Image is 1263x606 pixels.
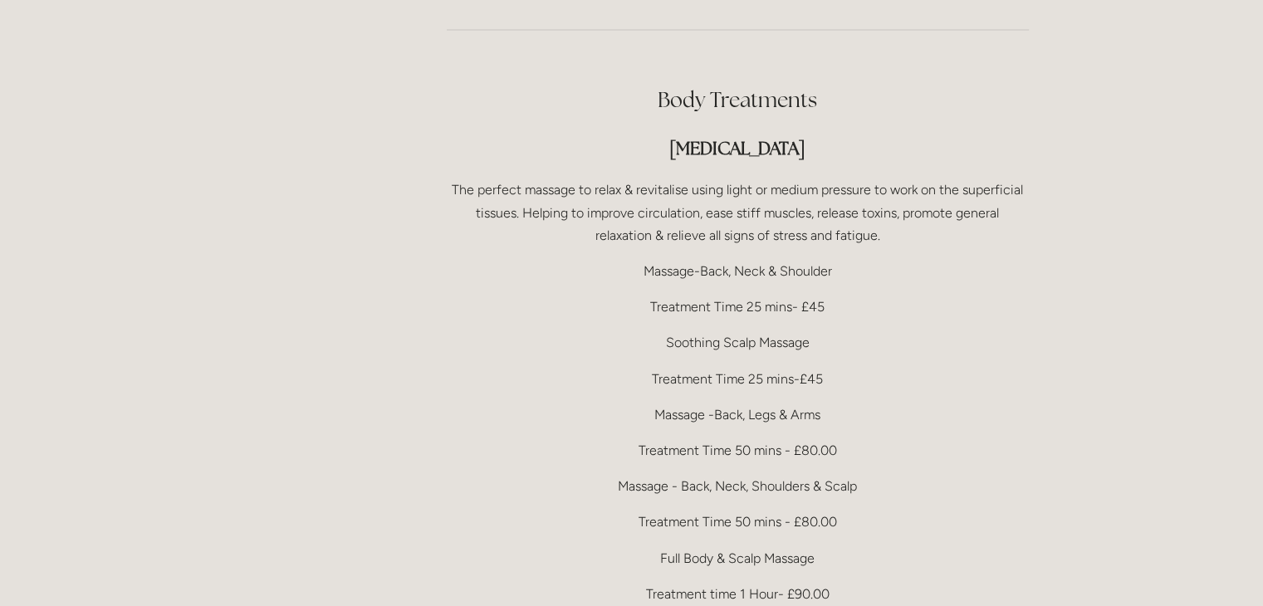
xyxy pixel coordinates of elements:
[447,260,1029,282] p: Massage-Back, Neck & Shoulder
[447,178,1029,247] p: The perfect massage to relax & revitalise using light or medium pressure to work on the superfici...
[447,475,1029,497] p: Massage - Back, Neck, Shoulders & Scalp
[447,547,1029,569] p: Full Body & Scalp Massage
[447,511,1029,533] p: Treatment Time 50 mins - £80.00
[447,403,1029,426] p: Massage -Back, Legs & Arms
[447,368,1029,390] p: Treatment Time 25 mins-£45
[447,583,1029,605] p: Treatment time 1 Hour- £90.00
[669,137,805,159] strong: [MEDICAL_DATA]
[447,86,1029,115] h2: Body Treatments
[447,331,1029,354] p: Soothing Scalp Massage
[447,296,1029,318] p: Treatment Time 25 mins- £45
[447,439,1029,462] p: Treatment Time 50 mins - £80.00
